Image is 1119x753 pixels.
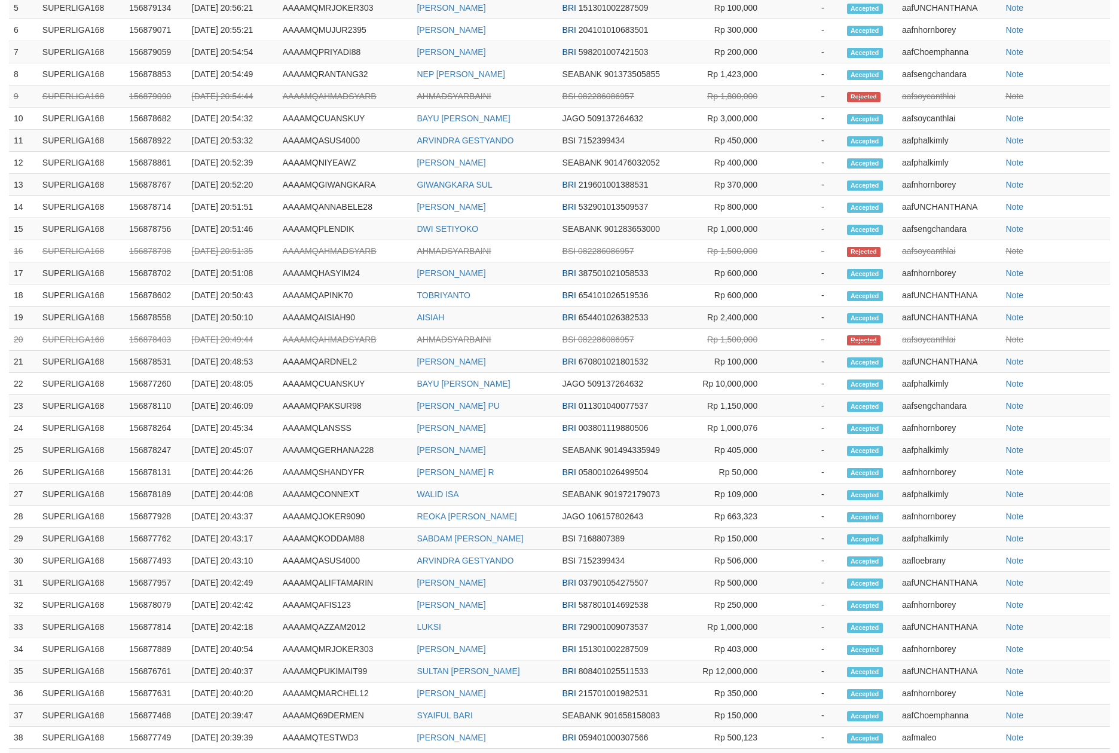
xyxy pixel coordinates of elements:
td: AAAAMQPRIYADI88 [278,41,412,63]
td: 21 [9,351,38,373]
td: SUPERLIGA168 [38,130,124,152]
td: 23 [9,395,38,417]
a: Note [1006,688,1024,698]
a: WALID ISA [417,489,458,499]
td: 15 [9,218,38,240]
a: [PERSON_NAME] [417,600,485,610]
td: 156878756 [124,218,187,240]
td: AAAAMQMUJUR2395 [278,19,412,41]
td: Rp 800,000 [697,196,775,218]
td: - [775,373,842,395]
td: - [775,284,842,307]
span: Accepted [847,158,883,169]
td: [DATE] 20:49:44 [187,329,278,351]
td: 17 [9,262,38,284]
td: aafsoycanthlai [897,329,1001,351]
td: aafphalkimly [897,373,1001,395]
a: Note [1006,556,1024,565]
td: SUPERLIGA168 [38,240,124,262]
td: aafnhornborey [897,262,1001,284]
td: [DATE] 20:51:08 [187,262,278,284]
td: Rp 1,500,000 [697,329,775,351]
td: SUPERLIGA168 [38,373,124,395]
td: AAAAMQRANTANG32 [278,63,412,85]
td: 156879059 [124,41,187,63]
td: aafsoycanthlai [897,108,1001,130]
td: aafphalkimly [897,152,1001,174]
span: BRI [562,268,576,278]
a: AHMADSYARBAINI [417,335,491,344]
td: AAAAMQCUANSKUY [278,108,412,130]
td: 156878702 [124,262,187,284]
a: AHMADSYARBAINI [417,246,491,256]
td: aafsoycanthlai [897,85,1001,108]
span: Accepted [847,48,883,58]
td: AAAAMQNIYEAWZ [278,152,412,174]
td: AAAAMQPLENDIK [278,218,412,240]
td: - [775,85,842,108]
span: 003801119880506 [579,423,649,433]
td: AAAAMQAHMADSYARB [278,329,412,351]
a: Note [1006,711,1024,720]
a: LUKSI [417,622,441,632]
a: BAYU [PERSON_NAME] [417,114,510,123]
td: aafsengchandara [897,63,1001,85]
td: SUPERLIGA168 [38,63,124,85]
a: Note [1006,357,1024,366]
span: Accepted [847,114,883,124]
span: 901373505855 [604,69,660,79]
a: Note [1006,246,1024,256]
td: [DATE] 20:50:43 [187,284,278,307]
td: 20 [9,329,38,351]
td: 156878558 [124,307,187,329]
a: Note [1006,644,1024,654]
span: BSI [562,136,576,145]
a: Note [1006,622,1024,632]
td: - [775,329,842,351]
a: [PERSON_NAME] [417,202,485,212]
td: 156879071 [124,19,187,41]
td: SUPERLIGA168 [38,85,124,108]
td: 18 [9,284,38,307]
a: [PERSON_NAME] PU [417,401,499,411]
td: [DATE] 20:48:05 [187,373,278,395]
td: 156878110 [124,395,187,417]
td: 26 [9,461,38,483]
span: BRI [562,202,576,212]
td: aafphalkimly [897,439,1001,461]
a: [PERSON_NAME] R [417,467,494,477]
td: SUPERLIGA168 [38,152,124,174]
td: Rp 1,800,000 [697,85,775,108]
span: 598201007421503 [579,47,649,57]
td: - [775,218,842,240]
td: AAAAMQAISIAH90 [278,307,412,329]
td: Rp 400,000 [697,152,775,174]
a: [PERSON_NAME] [417,644,485,654]
td: SUPERLIGA168 [38,284,124,307]
td: [DATE] 20:52:39 [187,152,278,174]
a: [PERSON_NAME] [417,158,485,167]
a: [PERSON_NAME] [417,3,485,13]
td: - [775,196,842,218]
td: AAAAMQLANSSS [278,417,412,439]
span: SEABANK [562,445,602,455]
a: [PERSON_NAME] [417,423,485,433]
td: 156878602 [124,284,187,307]
td: AAAAMQAPINK70 [278,284,412,307]
a: [PERSON_NAME] [417,445,485,455]
td: Rp 370,000 [697,174,775,196]
td: Rp 100,000 [697,351,775,373]
span: 532901013509537 [579,202,649,212]
td: [DATE] 20:45:07 [187,439,278,461]
a: Note [1006,114,1024,123]
span: 151301002287509 [579,3,649,13]
a: [PERSON_NAME] [417,47,485,57]
span: 204101010683501 [579,25,649,35]
a: Note [1006,534,1024,543]
a: Note [1006,268,1024,278]
td: AAAAMQPAKSUR98 [278,395,412,417]
td: SUPERLIGA168 [38,196,124,218]
span: 509137264632 [588,114,643,123]
td: [DATE] 20:51:46 [187,218,278,240]
span: 219601001388531 [579,180,649,189]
